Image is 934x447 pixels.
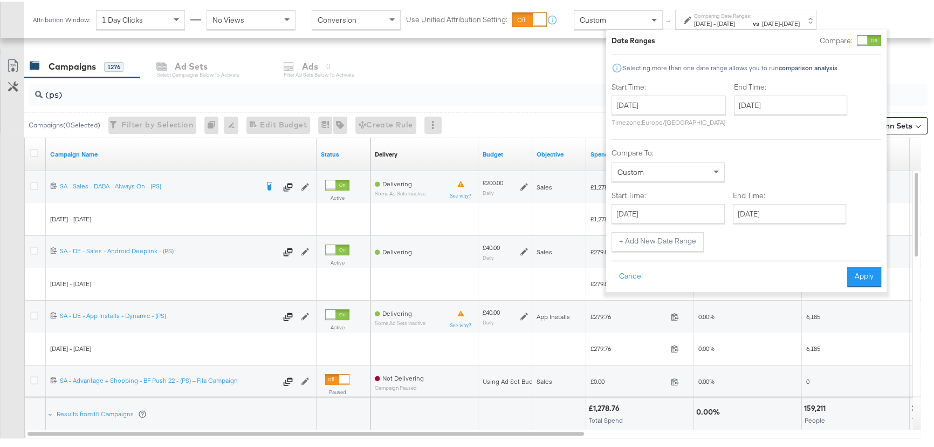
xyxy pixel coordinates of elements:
[782,18,800,26] span: [DATE]
[590,181,667,189] span: £1,278.76
[483,177,503,186] div: £200.00
[60,375,277,383] div: SA - Advantage + Shopping - BF Push 22 - (PS) – Fila Campaign
[859,116,928,133] button: Column Sets
[50,213,91,221] span: [DATE] - [DATE]
[912,415,926,423] span: Total
[806,343,820,351] span: 6,185
[694,18,751,26] div: -
[483,307,500,315] div: £40.00
[590,213,667,221] span: £1,278.76
[318,13,356,23] span: Conversion
[104,60,123,70] div: 1276
[483,148,528,157] a: The maximum amount you're willing to spend on your ads, on average each day or over the lifetime ...
[698,311,715,319] span: 0.00%
[483,188,494,194] sub: Daily
[537,148,582,157] a: Your campaign's objective.
[617,166,644,175] span: Custom
[733,189,850,199] label: End Time:
[375,148,397,157] div: Delivery
[483,253,494,259] sub: Daily
[375,319,425,324] sub: Some Ad Sets Inactive
[29,119,100,128] div: Campaigns ( 0 Selected)
[321,148,366,157] a: Shows the current state of your Ad Campaign.
[805,415,825,423] span: People
[612,146,881,157] label: Compare To:
[50,278,91,286] span: [DATE] - [DATE]
[382,178,412,186] span: Delivering
[325,258,349,265] label: Active
[694,18,712,26] span: [DATE]
[32,15,91,22] div: Attribution Window:
[698,343,715,351] span: 0.00%
[590,311,667,319] span: £279.76
[806,311,820,319] span: 6,185
[590,246,667,254] span: £279.87
[50,148,312,157] a: Your campaign name.
[806,376,809,384] span: 0
[43,78,846,99] input: Search Campaigns by Name, ID or Objective
[847,266,881,285] button: Apply
[590,278,667,286] span: £279.87
[589,415,623,423] span: Total Spend
[590,148,690,157] a: The total amount spent to date.
[204,115,224,132] div: 0
[612,189,725,199] label: Start Time:
[60,375,277,385] a: SA - Advantage + Shopping - BF Push 22 - (PS) – Fila Campaign
[382,246,412,254] span: Delivering
[779,62,837,70] strong: comparison analysis
[537,311,570,319] span: App Installs
[382,372,424,381] span: Not Delivering
[48,396,149,429] div: Results from15 Campaigns
[60,180,258,191] a: SA - Sales - DABA - Always On - (PS)
[612,80,726,91] label: Start Time:
[698,376,715,384] span: 0.00%
[60,245,277,254] div: SA - DE - Sales - Android Deeplink - (PS)
[820,34,853,44] label: Compare:
[406,13,507,23] label: Use Unified Attribution Setting:
[375,189,425,195] sub: Some Ad Sets Inactive
[696,405,723,416] div: 0.00%
[590,343,667,351] span: £279.76
[694,11,751,18] label: Comparing Date Ranges:
[761,18,800,26] div: -
[483,376,542,384] div: Using Ad Set Budget
[102,13,143,23] span: 1 Day Clicks
[325,322,349,329] label: Active
[375,383,424,389] sub: Campaign Paused
[804,402,829,412] div: 159,211
[537,246,552,254] span: Sales
[325,387,349,394] label: Paused
[734,80,851,91] label: End Time:
[60,245,277,256] a: SA - DE - Sales - Android Deeplink - (PS)
[751,18,761,26] strong: vs
[612,231,704,250] button: + Add New Date Range
[588,402,623,412] div: £1,278.76
[49,59,96,71] div: Campaigns
[483,317,494,324] sub: Daily
[612,266,650,285] button: Cancel
[622,63,839,70] div: Selecting more than one date range allows you to run .
[212,13,244,23] span: No Views
[382,308,412,316] span: Delivering
[375,148,397,157] a: Reflects the ability of your Ad Campaign to achieve delivery based on ad states, schedule and bud...
[60,310,277,319] div: SA - DE - App Installs - Dynamic - (PS)
[483,242,500,250] div: £40.00
[612,117,726,125] p: Timezone: Europe/[GEOGRAPHIC_DATA]
[612,34,655,44] div: Date Ranges
[590,376,667,384] span: £0.00
[50,343,91,351] span: [DATE] - [DATE]
[537,181,552,189] span: Sales
[580,13,606,23] span: Custom
[537,376,552,384] span: Sales
[762,18,780,26] span: [DATE]
[57,408,147,417] div: Results from 15 Campaigns
[664,18,674,22] span: ↑
[60,310,277,321] a: SA - DE - App Installs - Dynamic - (PS)
[325,193,349,200] label: Active
[717,18,735,26] span: [DATE]
[60,180,258,189] div: SA - Sales - DABA - Always On - (PS)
